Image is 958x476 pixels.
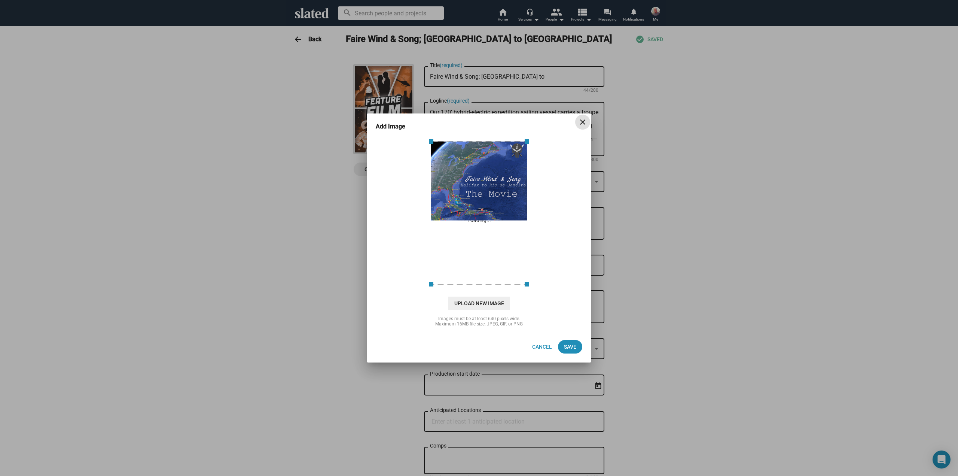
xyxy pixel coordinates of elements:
[564,340,576,354] span: Save
[448,297,510,310] span: Upload New Image
[526,340,558,354] button: Cancel
[532,340,552,354] span: Cancel
[376,122,416,130] h3: Add Image
[578,118,587,127] mat-icon: close
[558,340,582,354] button: Save
[404,316,554,327] div: Images must be at least 640 pixels wide. Maximum 16MB file size. JPEG, GIF, or PNG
